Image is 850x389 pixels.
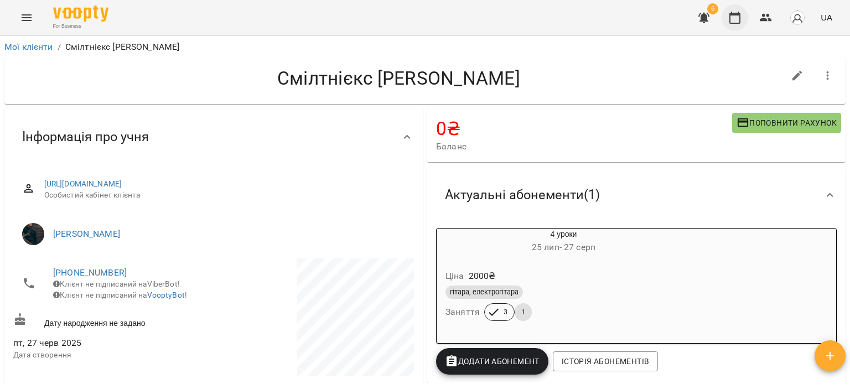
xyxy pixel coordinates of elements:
[22,223,44,245] img: Воробей Павло
[13,350,211,361] p: Дата створення
[445,186,600,204] span: Актуальні абонементи ( 1 )
[732,113,841,133] button: Поповнити рахунок
[11,310,214,331] div: Дату народження не задано
[53,23,108,30] span: For Business
[436,117,732,140] h4: 0 ₴
[53,6,108,22] img: Voopty Logo
[737,116,837,129] span: Поповнити рахунок
[821,12,832,23] span: UA
[553,351,658,371] button: Історія абонементів
[147,291,185,299] a: VooptyBot
[445,304,480,320] h6: Заняття
[469,269,496,283] p: 2000 ₴
[445,287,523,297] span: гітара, електрогітара
[436,140,732,153] span: Баланс
[13,336,211,350] span: пт, 27 черв 2025
[53,267,127,278] a: [PHONE_NUMBER]
[445,268,464,284] h6: Ціна
[44,190,405,201] span: Особистий кабінет клієнта
[436,348,548,375] button: Додати Абонемент
[437,229,691,255] div: 4 уроки
[65,40,180,54] p: Смілтнієкс [PERSON_NAME]
[44,179,122,188] a: [URL][DOMAIN_NAME]
[13,4,40,31] button: Menu
[58,40,61,54] li: /
[427,167,846,224] div: Актуальні абонементи(1)
[13,67,784,90] h4: Смілтнієкс [PERSON_NAME]
[4,42,53,52] a: Мої клієнти
[437,229,691,334] button: 4 уроки25 лип- 27 серпЦіна2000₴гітара, електрогітараЗаняття31
[4,108,423,165] div: Інформація про учня
[532,242,595,252] span: 25 лип - 27 серп
[445,355,540,368] span: Додати Абонемент
[53,279,180,288] span: Клієнт не підписаний на ViberBot!
[22,128,149,146] span: Інформація про учня
[53,291,187,299] span: Клієнт не підписаний на !
[497,307,514,317] span: 3
[707,3,718,14] span: 6
[53,229,120,239] a: [PERSON_NAME]
[562,355,649,368] span: Історія абонементів
[515,307,532,317] span: 1
[4,40,846,54] nav: breadcrumb
[790,10,805,25] img: avatar_s.png
[816,7,837,28] button: UA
